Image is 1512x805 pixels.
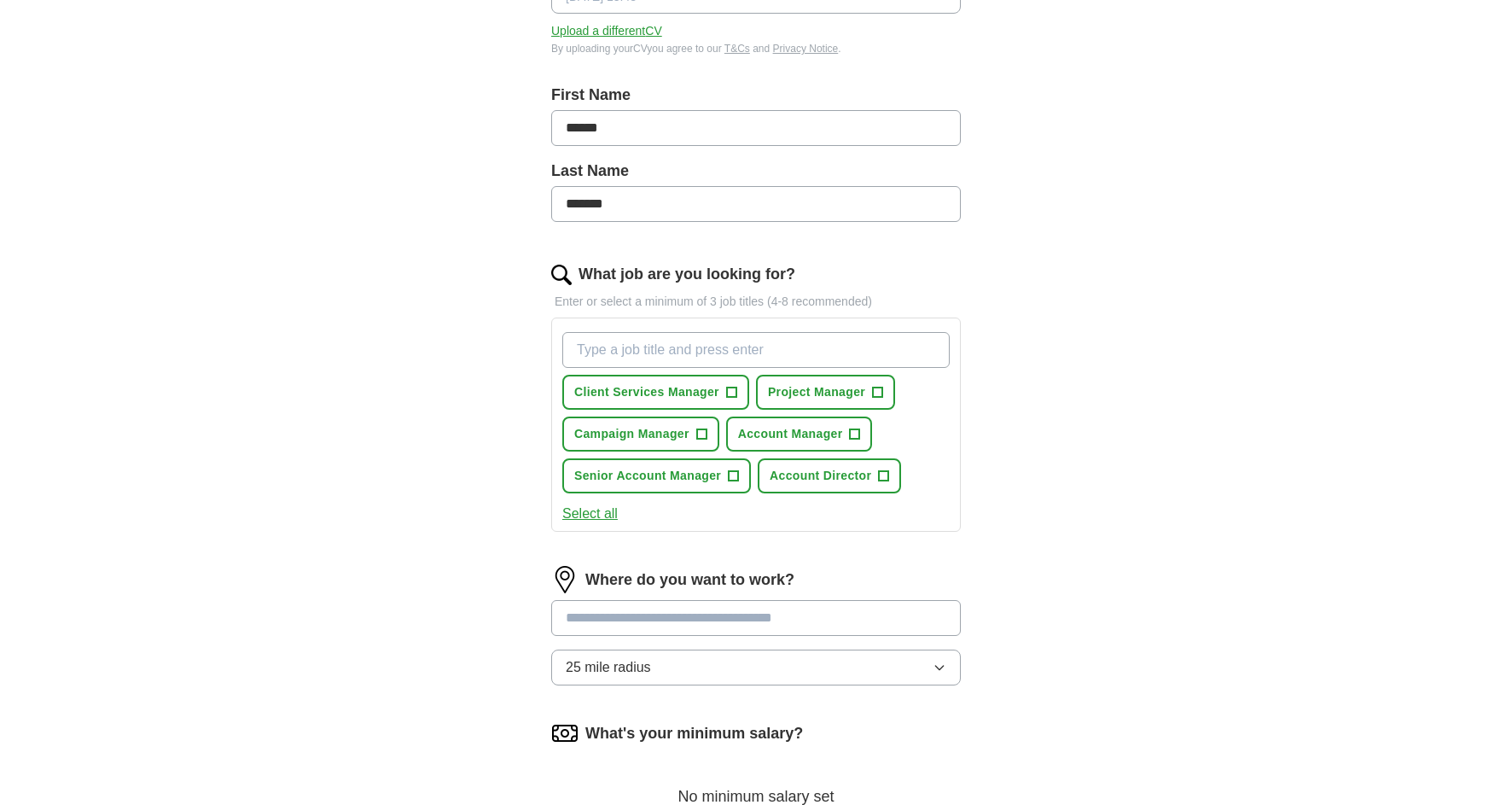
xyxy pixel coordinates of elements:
p: Enter or select a minimum of 3 job titles (4-8 recommended) [551,293,961,311]
a: T&Cs [724,43,750,55]
button: Client Services Manager [562,375,749,410]
label: Last Name [551,160,961,183]
button: Project Manager [756,375,895,410]
button: Account Director [758,458,901,493]
span: Account Director [770,467,871,485]
div: By uploading your CV you agree to our and . [551,41,961,56]
span: Project Manager [768,383,865,401]
span: 25 mile radius [566,657,651,678]
button: Select all [562,504,618,524]
img: location.png [551,566,579,593]
span: Campaign Manager [574,425,689,443]
label: Where do you want to work? [585,569,794,592]
button: Senior Account Manager [562,458,751,493]
span: Client Services Manager [574,383,719,401]
button: Upload a differentCV [551,22,662,40]
input: Type a job title and press enter [562,332,950,368]
label: What job are you looking for? [579,263,795,286]
img: search.png [551,265,572,285]
span: Account Manager [738,425,843,443]
button: 25 mile radius [551,650,961,685]
label: First Name [551,84,961,107]
label: What's your minimum salary? [585,722,803,745]
button: Campaign Manager [562,417,719,452]
a: Privacy Notice [773,43,839,55]
span: Senior Account Manager [574,467,721,485]
img: salary.png [551,720,579,747]
button: Account Manager [726,417,873,452]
